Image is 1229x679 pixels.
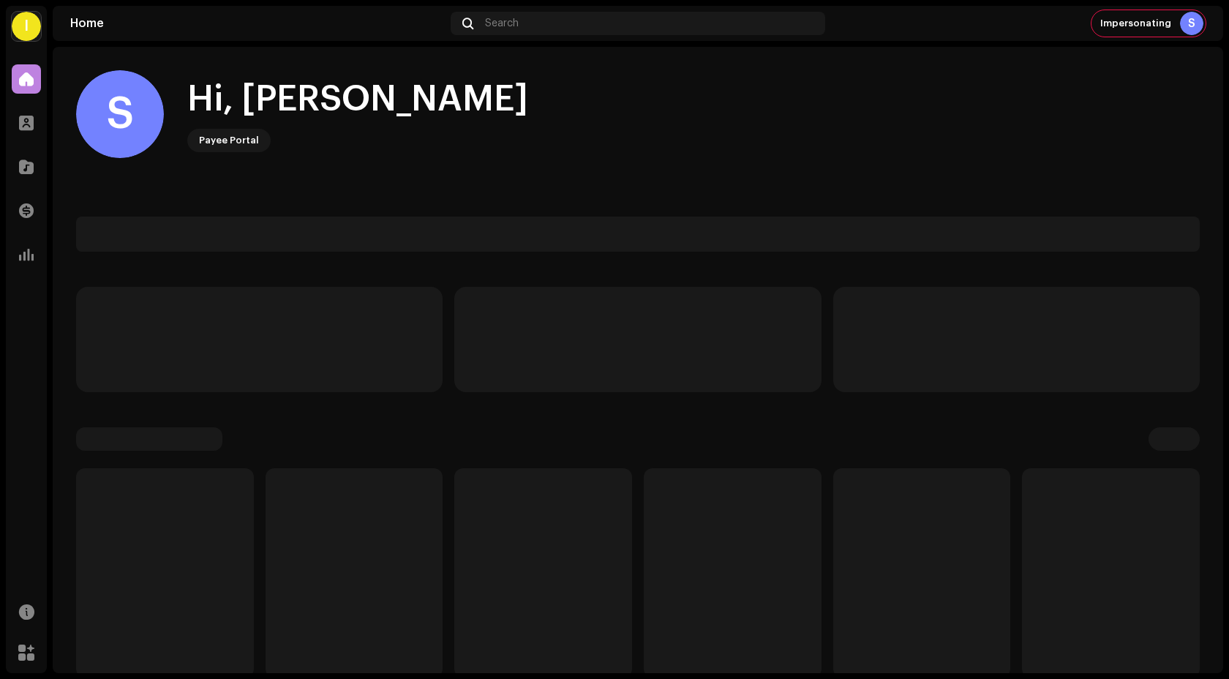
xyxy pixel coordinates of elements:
[12,12,41,41] div: I
[76,70,164,158] div: S
[70,18,445,29] div: Home
[187,76,528,123] div: Hi, [PERSON_NAME]
[485,18,519,29] span: Search
[199,132,259,149] div: Payee Portal
[1100,18,1171,29] span: Impersonating
[1180,12,1203,35] div: S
